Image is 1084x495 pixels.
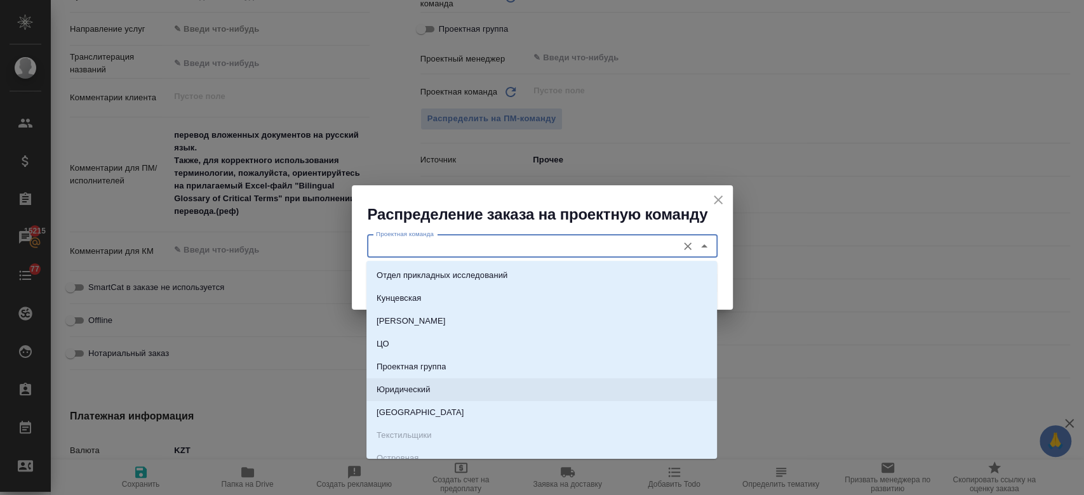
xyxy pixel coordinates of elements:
[709,190,728,209] button: close
[377,406,464,419] p: [GEOGRAPHIC_DATA]
[377,338,389,350] p: ЦО
[377,269,507,282] p: Отдел прикладных исследований
[377,292,422,305] p: Кунцевская
[377,315,446,327] p: [PERSON_NAME]
[377,383,431,396] p: Юридический
[679,237,697,255] button: Очистить
[368,204,733,225] h2: Распределение заказа на проектную команду
[695,237,713,255] button: Close
[377,360,446,373] p: Проектная группа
